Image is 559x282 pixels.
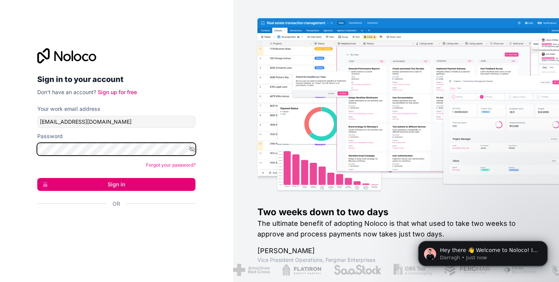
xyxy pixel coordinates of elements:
label: Password [37,132,63,140]
img: /assets/saastock-C6Zbiodz.png [332,264,380,276]
iframe: Sign in with Google Button [33,216,193,233]
span: Don't have an account? [37,89,96,95]
input: Email address [37,116,195,128]
input: Password [37,143,195,155]
img: /assets/flatiron-C8eUkumj.png [280,264,320,276]
span: Or [113,200,120,208]
h1: [PERSON_NAME] [257,246,535,256]
button: Sign in [37,178,195,191]
a: Forgot your password? [146,162,195,168]
label: Your work email address [37,105,100,113]
h1: Two weeks down to two days [257,206,535,218]
h1: Vice President Operations , Fergmar Enterprises [257,256,535,264]
img: /assets/gbstax-C-GtDUiK.png [392,264,430,276]
h2: Sign in to your account [37,72,195,86]
a: Sign up for free [98,89,137,95]
iframe: Intercom notifications message [407,225,559,278]
h2: The ultimate benefit of adopting Noloco is that what used to take two weeks to approve and proces... [257,218,535,239]
img: /assets/american-red-cross-BAupjrZR.png [231,264,268,276]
